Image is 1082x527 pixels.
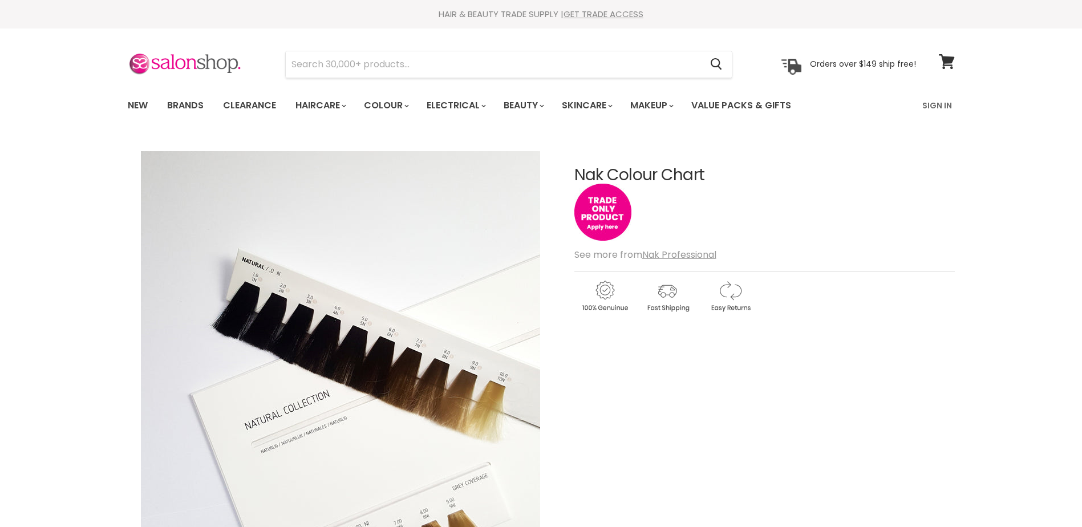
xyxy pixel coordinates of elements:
form: Product [285,51,732,78]
a: Colour [355,94,416,117]
input: Search [286,51,702,78]
ul: Main menu [119,89,858,122]
a: Sign In [915,94,959,117]
span: See more from [574,248,716,261]
a: Makeup [622,94,680,117]
a: Nak Professional [642,248,716,261]
a: Clearance [214,94,285,117]
a: Skincare [553,94,619,117]
a: Beauty [495,94,551,117]
a: Electrical [418,94,493,117]
img: genuine.gif [574,279,635,314]
a: New [119,94,156,117]
h1: Nak Colour Chart [574,167,955,184]
div: HAIR & BEAUTY TRADE SUPPLY | [114,9,969,20]
img: tradeonly_small.jpg [574,184,631,241]
p: Orders over $149 ship free! [810,59,916,69]
a: Haircare [287,94,353,117]
nav: Main [114,89,969,122]
button: Search [702,51,732,78]
img: shipping.gif [637,279,698,314]
a: GET TRADE ACCESS [564,8,643,20]
a: Value Packs & Gifts [683,94,800,117]
img: returns.gif [700,279,760,314]
a: Brands [159,94,212,117]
